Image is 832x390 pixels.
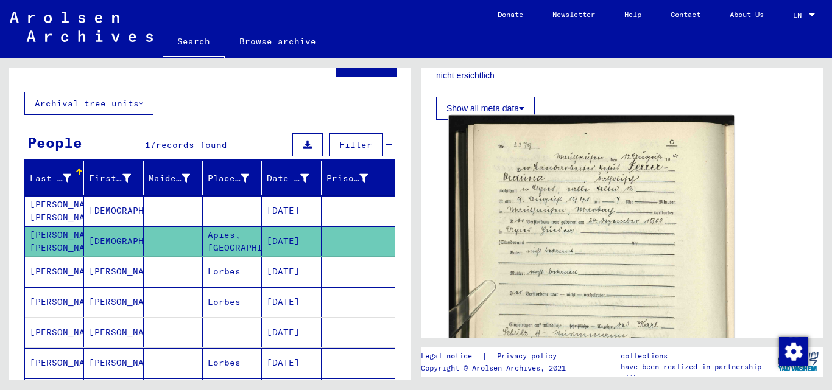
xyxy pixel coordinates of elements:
[203,161,262,195] mat-header-cell: Place of Birth
[84,196,143,226] mat-cell: [DEMOGRAPHIC_DATA]
[436,97,535,120] button: Show all meta data
[775,346,821,377] img: yv_logo.png
[25,348,84,378] mat-cell: [PERSON_NAME]
[84,161,143,195] mat-header-cell: First Name
[329,133,383,156] button: Filter
[144,161,203,195] mat-header-cell: Maiden Name
[84,287,143,317] mat-cell: [PERSON_NAME]
[30,169,86,188] div: Last Name
[25,161,84,195] mat-header-cell: Last Name
[25,318,84,347] mat-cell: [PERSON_NAME]
[84,226,143,256] mat-cell: [DEMOGRAPHIC_DATA]
[322,161,395,195] mat-header-cell: Prisoner #
[421,363,571,374] p: Copyright © Arolsen Archives, 2021
[203,257,262,287] mat-cell: Lorbes
[10,12,153,42] img: Arolsen_neg.svg
[208,172,249,185] div: Place of Birth
[25,287,84,317] mat-cell: [PERSON_NAME]
[208,169,264,188] div: Place of Birth
[84,257,143,287] mat-cell: [PERSON_NAME]
[30,172,71,185] div: Last Name
[487,350,571,363] a: Privacy policy
[262,196,321,226] mat-cell: [DATE]
[225,27,331,56] a: Browse archive
[203,287,262,317] mat-cell: Lorbes
[25,226,84,256] mat-cell: [PERSON_NAME] [PERSON_NAME]
[262,318,321,347] mat-cell: [DATE]
[326,169,383,188] div: Prisoner #
[89,169,146,188] div: First Name
[262,287,321,317] mat-cell: [DATE]
[779,337,808,366] img: Change consent
[436,69,808,82] p: nicht ersichtlich
[163,27,225,58] a: Search
[421,350,571,363] div: |
[203,226,262,256] mat-cell: Apies, [GEOGRAPHIC_DATA]
[267,172,308,185] div: Date of Birth
[262,161,321,195] mat-header-cell: Date of Birth
[156,139,227,150] span: records found
[339,139,372,150] span: Filter
[621,361,773,383] p: have been realized in partnership with
[84,318,143,347] mat-cell: [PERSON_NAME]
[262,226,321,256] mat-cell: [DATE]
[145,139,156,150] span: 17
[203,348,262,378] mat-cell: Lorbes
[89,172,130,185] div: First Name
[621,340,773,361] p: The Arolsen Archives online collections
[262,257,321,287] mat-cell: [DATE]
[421,350,482,363] a: Legal notice
[27,131,82,153] div: People
[267,169,323,188] div: Date of Birth
[149,172,190,185] div: Maiden Name
[24,92,153,115] button: Archival tree units
[25,196,84,226] mat-cell: [PERSON_NAME] [PERSON_NAME]
[84,348,143,378] mat-cell: [PERSON_NAME]
[149,169,205,188] div: Maiden Name
[778,336,808,366] div: Change consent
[326,172,368,185] div: Prisoner #
[25,257,84,287] mat-cell: [PERSON_NAME]
[262,348,321,378] mat-cell: [DATE]
[793,10,802,19] mat-select-trigger: EN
